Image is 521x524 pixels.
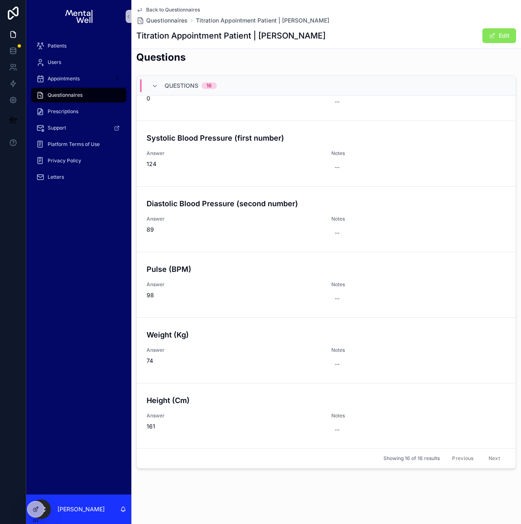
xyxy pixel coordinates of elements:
span: Patients [48,43,67,49]
span: Notes [331,216,414,222]
button: Edit [482,28,516,43]
span: Questionnaires [48,92,83,98]
span: 161 [147,422,321,431]
span: Notes [331,281,414,288]
span: Support [48,125,66,131]
span: Notes [331,347,414,353]
a: Questionnaires [136,16,188,25]
a: Letters [31,170,126,185]
p: [PERSON_NAME] [57,505,105,513]
span: 98 [147,291,321,299]
img: App logo [65,10,92,23]
span: 74 [147,357,321,365]
span: Questions [165,82,198,90]
span: Answer [147,216,321,222]
h4: Diastolic Blood Pressure (second number) [147,198,506,209]
a: Titration Appointment Patient | [PERSON_NAME] [196,16,329,25]
a: Back to Questionnaires [136,7,200,13]
span: Platform Terms of Use [48,141,100,148]
span: Questionnaires [146,16,188,25]
span: Users [48,59,61,66]
span: Notes [331,150,414,157]
span: Notes [331,412,414,419]
h4: Pulse (BPM) [147,264,506,275]
div: -- [335,98,340,106]
a: Users [31,55,126,70]
span: Letters [48,174,64,180]
span: Answer [147,412,321,419]
span: 89 [147,226,321,234]
h4: Weight (Kg) [147,329,506,340]
span: Answer [147,281,321,288]
a: Prescriptions [31,104,126,119]
div: scrollable content [26,33,131,195]
span: Back to Questionnaires [146,7,200,13]
a: Patients [31,39,126,53]
a: Appointments [31,71,126,86]
div: -- [335,229,340,237]
span: Answer [147,150,321,157]
div: -- [335,163,340,171]
div: -- [335,426,340,434]
span: 124 [147,160,321,168]
h4: Systolic Blood Pressure (first number) [147,132,506,144]
a: Privacy Policy [31,153,126,168]
span: 0 [147,94,321,103]
div: 16 [207,82,212,89]
a: Support [31,121,126,135]
span: Prescriptions [48,108,78,115]
a: Questionnaires [31,88,126,103]
h4: Height (Cm) [147,395,506,406]
a: Platform Terms of Use [31,137,126,152]
span: Showing 16 of 16 results [383,455,440,462]
div: -- [335,294,340,303]
span: Privacy Policy [48,157,81,164]
div: -- [335,360,340,368]
span: Appointments [48,75,80,82]
h1: Titration Appointment Patient | [PERSON_NAME] [136,30,326,41]
span: Answer [147,347,321,353]
h2: Questions [136,50,186,64]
